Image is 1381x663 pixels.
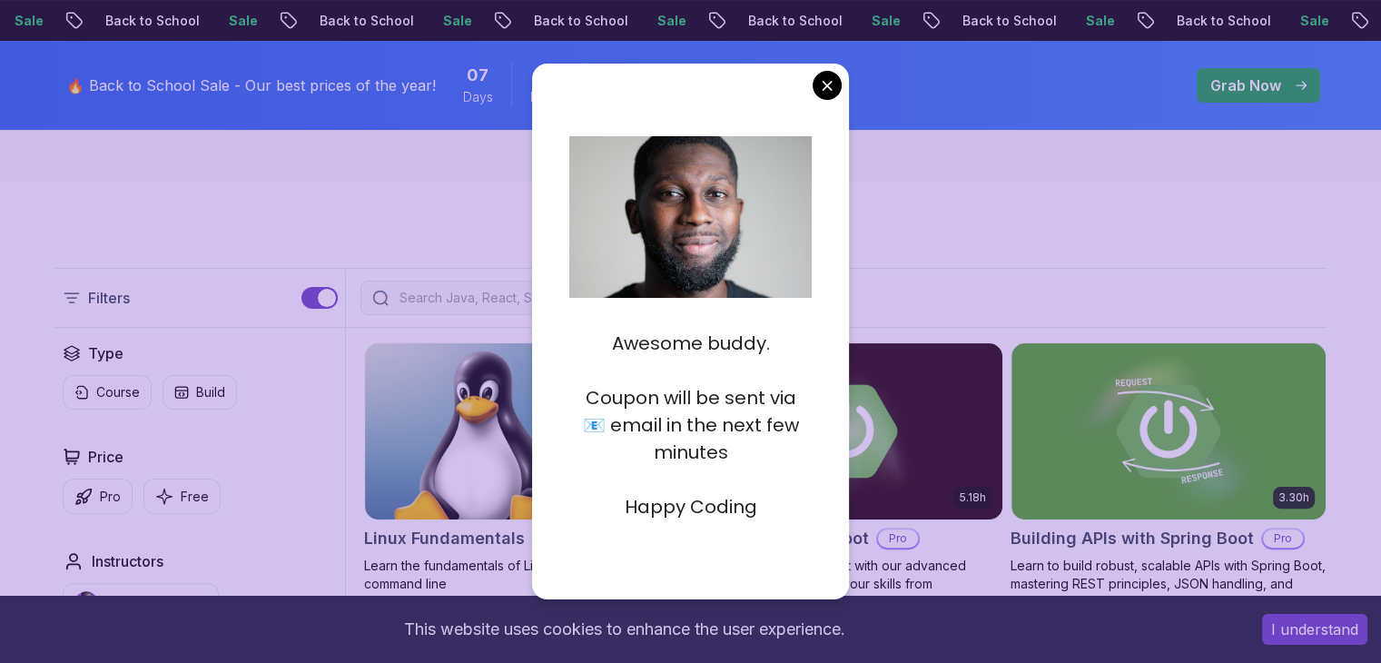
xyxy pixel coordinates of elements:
h2: Instructors [92,550,163,572]
p: Back to School [734,12,857,30]
p: Grab Now [1210,74,1281,96]
p: Back to School [948,12,1071,30]
button: instructor img[PERSON_NAME] [63,583,219,623]
button: Build [163,375,237,410]
button: Free [143,479,221,514]
p: Course [96,383,140,401]
img: instructor img [74,591,98,615]
input: Search Java, React, Spring boot ... [396,289,784,307]
img: Linux Fundamentals card [365,343,679,520]
h2: Price [88,446,123,468]
h2: Type [88,342,123,364]
span: Hours [530,88,566,106]
p: Build [196,383,225,401]
p: Learn to build robust, scalable APIs with Spring Boot, mastering REST principles, JSON handling, ... [1011,557,1327,611]
p: Sale [857,12,915,30]
span: 7 Hours [537,63,558,88]
h2: Linux Fundamentals [364,526,525,551]
p: Sale [214,12,272,30]
a: Linux Fundamentals card6.00hLinux FundamentalsProLearn the fundamentals of Linux and how to use t... [364,342,680,593]
p: 🔥 Back to School Sale - Our best prices of the year! [66,74,436,96]
button: Course [63,375,152,410]
p: Back to School [91,12,214,30]
p: Sale [643,12,701,30]
p: Pro [1263,529,1303,548]
p: Free [181,488,209,506]
p: Sale [429,12,487,30]
button: Accept cookies [1262,614,1367,645]
p: Back to School [305,12,429,30]
div: This website uses cookies to enhance the user experience. [14,609,1235,649]
a: Building APIs with Spring Boot card3.30hBuilding APIs with Spring BootProLearn to build robust, s... [1011,342,1327,611]
p: 5.18h [960,490,986,505]
p: Learn the fundamentals of Linux and how to use the command line [364,557,680,593]
p: Sale [1071,12,1129,30]
p: Pro [878,529,918,548]
span: Days [463,88,493,106]
p: Back to School [519,12,643,30]
p: Filters [88,287,130,309]
img: Building APIs with Spring Boot card [1011,343,1326,520]
p: [PERSON_NAME] [105,594,207,612]
p: Back to School [1162,12,1286,30]
h2: Building APIs with Spring Boot [1011,526,1254,551]
button: Pro [63,479,133,514]
p: 3.30h [1278,490,1309,505]
span: 7 Days [467,63,488,88]
p: Pro [100,488,121,506]
p: Sale [1286,12,1344,30]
